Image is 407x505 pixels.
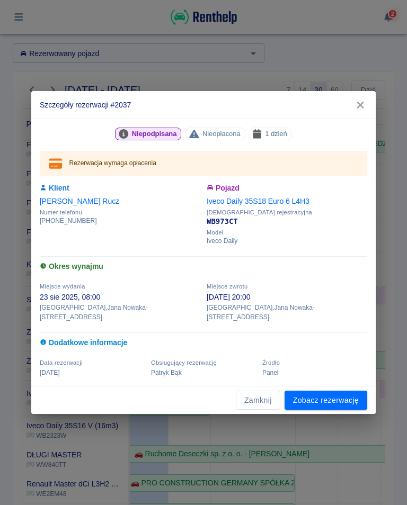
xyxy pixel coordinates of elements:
[262,368,367,377] p: Panel
[236,391,280,410] button: Zamknij
[285,391,367,410] a: Zobacz rezerwację
[207,229,367,236] span: Model
[40,197,119,205] a: [PERSON_NAME] Rucz
[151,359,217,366] span: Obsługujący rezerwację
[40,261,367,272] h6: Okres wynajmu
[151,368,256,377] p: Patryk Bąk
[40,209,200,216] span: Numer telefonu
[207,236,367,246] p: Iveco Daily
[207,183,367,194] h6: Pojazd
[207,216,367,227] p: WB973CT
[207,197,309,205] a: Iveco Daily 35S18 Euro 6 L4H3
[262,359,280,366] span: Żrodło
[207,303,367,322] p: [GEOGRAPHIC_DATA] , Jana Nowaka-[STREET_ADDRESS]
[128,128,181,139] span: Niepodpisana
[207,292,367,303] p: [DATE] 20:00
[261,128,291,139] span: 1 dzień
[69,154,156,173] div: Rezerwacja wymaga opłacenia
[40,368,145,377] p: [DATE]
[207,209,367,216] span: [DEMOGRAPHIC_DATA] rejestracyjna
[207,283,247,290] span: Miejsce zwrotu
[40,292,200,303] p: 23 sie 2025, 08:00
[40,359,83,366] span: Data rezerwacji
[40,216,200,226] p: [PHONE_NUMBER]
[198,128,245,139] span: Nieopłacona
[40,283,85,290] span: Miejsce wydania
[40,337,367,348] h6: Dodatkowe informacje
[31,91,376,119] h2: Szczegóły rezerwacji #2037
[40,303,200,322] p: [GEOGRAPHIC_DATA] , Jana Nowaka-[STREET_ADDRESS]
[40,183,200,194] h6: Klient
